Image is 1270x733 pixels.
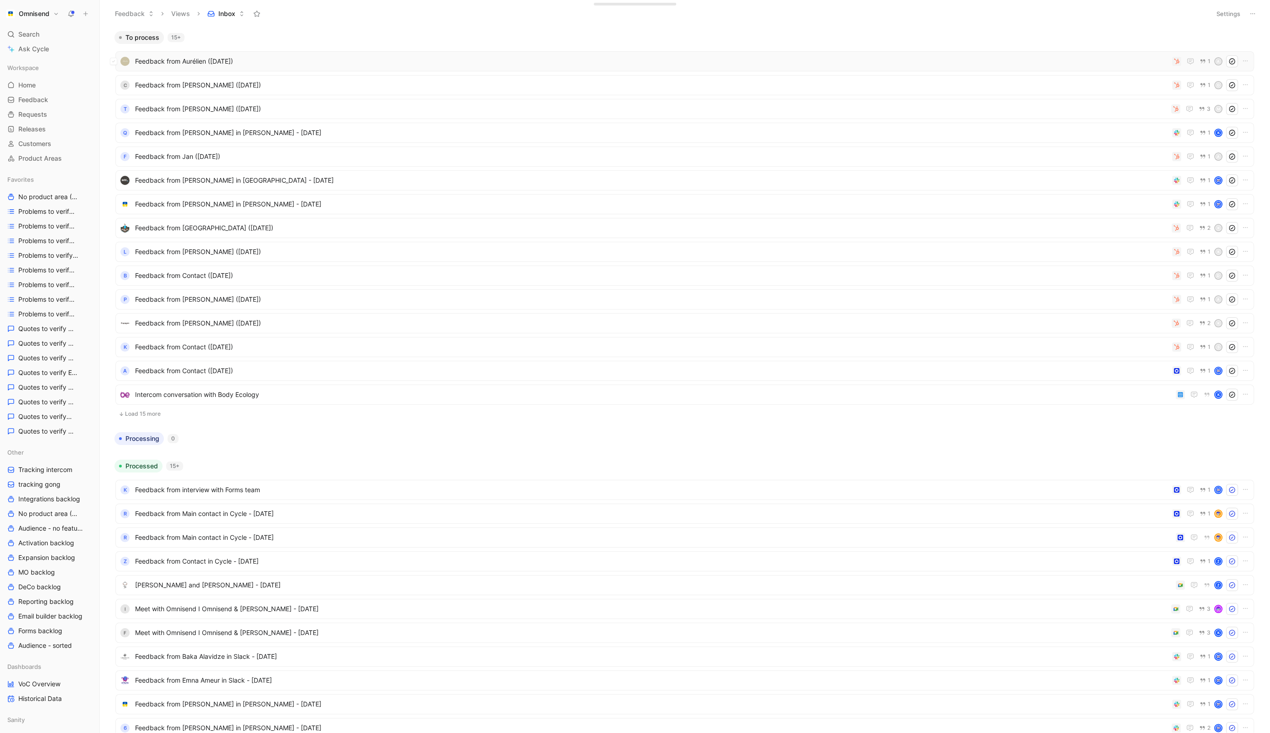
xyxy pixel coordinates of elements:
span: Quotes to verify Audience [18,339,77,348]
button: 1 [1198,247,1212,257]
a: Problems to verify MO [4,293,96,306]
button: 1 [1198,699,1212,709]
a: No product area (Unknowns) [4,190,96,204]
a: RFeedback from Main contact in Cycle - [DATE]avatar [115,527,1254,548]
div: Workspace [4,61,96,75]
span: 2 [1207,225,1210,231]
span: Problems to verify Expansion [18,266,78,275]
span: Problems to verify MO [18,295,75,304]
button: Processed [114,460,163,472]
span: Meet with Omnisend I Omnisend & [PERSON_NAME] - [DATE] [135,627,1167,638]
span: Quotes to verify Expansion [18,383,77,392]
a: Quotes to verify Reporting [4,424,96,438]
span: Feedback from [PERSON_NAME] ([DATE]) [135,80,1168,91]
img: avatar [1215,368,1221,374]
button: 1 [1198,80,1212,90]
div: 15+ [166,462,183,471]
span: Feedback from Main contact in Cycle - [DATE] [135,508,1168,519]
span: [PERSON_NAME] and [PERSON_NAME] - [DATE] [135,580,1172,591]
div: Processing0 [111,432,1259,452]
div: Ž [1215,558,1221,565]
span: Feedback from Aurélien ([DATE]) [135,56,1168,67]
div: S [1215,344,1221,350]
span: Search [18,29,39,40]
a: BFeedback from Contact ([DATE])1D [115,266,1254,286]
span: 2 [1207,725,1210,731]
a: logoFeedback from [GEOGRAPHIC_DATA] ([DATE])2K [115,218,1254,238]
a: Quotes to verify Audience [4,337,96,350]
span: 2 [1207,320,1210,326]
a: Quotes to verify Expansion [4,380,96,394]
button: 2 [1197,223,1212,233]
img: logo [120,319,130,328]
span: 1 [1208,249,1210,255]
div: P [120,295,130,304]
div: A [120,366,130,375]
div: T [120,104,130,114]
a: cFeedback from [PERSON_NAME] ([DATE])1G [115,75,1254,95]
img: avatar [1215,677,1221,684]
img: logo [120,652,130,661]
span: Quotes to verify Activation [18,324,77,333]
span: Audience - sorted [18,641,72,650]
span: Feedback from [PERSON_NAME] ([DATE]) [135,246,1168,257]
a: RFeedback from Main contact in Cycle - [DATE]1avatar [115,504,1254,524]
div: B [120,271,130,280]
a: ZFeedback from Contact in Cycle - [DATE]1Ž [115,551,1254,571]
a: Problems to verify Forms [4,278,96,292]
span: Feedback from [PERSON_NAME] ([DATE]) [135,318,1168,329]
div: Sanity [4,713,96,729]
span: 1 [1208,654,1210,659]
button: 1 [1198,294,1212,304]
span: 1 [1208,511,1210,516]
img: avatar [1215,487,1221,493]
span: 1 [1208,273,1210,278]
span: Customers [18,139,51,148]
span: Forms backlog [18,626,62,635]
span: 1 [1208,82,1210,88]
a: logoFeedback from [PERSON_NAME] in [PERSON_NAME] - [DATE]1avatar [115,194,1254,214]
span: 3 [1207,106,1210,112]
img: logo [120,581,130,590]
a: KFeedback from Contact ([DATE])1S [115,337,1254,357]
a: Problems to verify Email Builder [4,249,96,262]
a: logoIntercom conversation with Body EcologyK [115,385,1254,405]
span: Feedback from Contact in Cycle - [DATE] [135,556,1168,567]
img: avatar [1215,177,1221,184]
span: Feedback [18,95,48,104]
span: Email builder backlog [18,612,82,621]
span: Quotes to verify MO [18,412,74,421]
a: FMeet with Omnisend I Omnisend & [PERSON_NAME] - [DATE]3K [115,623,1254,643]
a: Customers [4,137,96,151]
span: Intercom conversation with Body Ecology [135,389,1172,400]
img: logo [120,223,130,233]
div: K [1215,225,1221,231]
div: c [120,81,130,90]
div: Sanity [4,713,96,727]
button: Views [167,7,194,21]
span: Expansion backlog [18,553,75,562]
a: Requests [4,108,96,121]
span: 1 [1208,201,1210,207]
span: 1 [1208,297,1210,302]
div: F [120,628,130,637]
div: 6 [120,723,130,733]
span: Quotes to verify Reporting [18,427,77,436]
span: Problems to verify Audience [18,222,78,231]
a: Quotes to verify Forms [4,395,96,409]
img: logo [120,676,130,685]
span: Quotes to verify DeCo [18,353,75,363]
span: Problems to verify Activation [18,207,78,216]
span: 1 [1208,178,1210,183]
img: logo [120,390,130,399]
span: DeCo backlog [18,582,61,592]
a: Forms backlog [4,624,96,638]
span: Feedback from [PERSON_NAME] in [GEOGRAPHIC_DATA] - [DATE] [135,175,1168,186]
img: logo [120,700,130,709]
span: Quotes to verify Forms [18,397,75,407]
span: 3 [1207,630,1210,635]
div: Dashboards [4,660,96,673]
a: tracking gong [4,478,96,491]
span: Feedback from Main contact in Cycle - [DATE] [135,532,1172,543]
span: 1 [1208,678,1210,683]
